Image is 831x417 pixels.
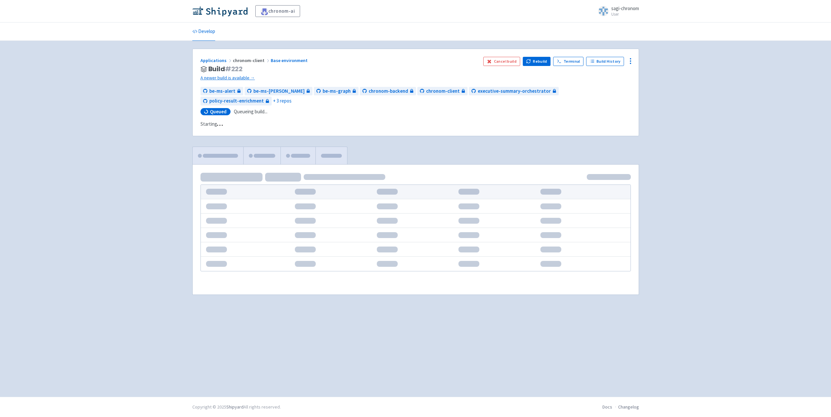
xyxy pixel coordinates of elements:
[426,88,460,95] span: chronom-client
[192,6,248,16] img: Shipyard logo
[234,108,267,116] span: Queueing build...
[200,74,478,82] a: A newer build is available →
[208,65,243,73] span: Build
[192,404,281,410] div: Copyright © 2025 All rights reserved.
[369,88,408,95] span: chronom-backend
[611,12,639,16] small: User
[225,64,243,73] span: # 222
[618,404,639,410] a: Changelog
[233,57,271,63] span: chronom-client
[200,97,272,105] a: policy-result-enrichment
[192,23,215,41] a: Develop
[323,88,351,95] span: be-ms-graph
[255,5,300,17] a: chronom-ai
[483,57,520,66] button: Cancel build
[594,6,639,16] a: sagi-chronom User
[314,87,359,96] a: be-ms-graph
[611,5,639,11] span: sagi-chronom
[245,87,312,96] a: be-ms-[PERSON_NAME]
[200,120,217,128] div: Starting
[417,87,468,96] a: chronom-client
[273,97,292,105] span: + 3 repos
[271,57,309,63] a: Base environment
[226,404,244,410] a: Shipyard
[210,108,227,115] span: Queued
[200,57,233,63] a: Applications
[602,404,612,410] a: Docs
[586,57,624,66] a: Build History
[253,88,305,95] span: be-ms-[PERSON_NAME]
[209,97,264,105] span: policy-result-enrichment
[553,57,583,66] a: Terminal
[478,88,551,95] span: executive-summary-orchestrator
[469,87,559,96] a: executive-summary-orchestrator
[360,87,416,96] a: chronom-backend
[200,87,243,96] a: be-ms-alert
[209,88,235,95] span: be-ms-alert
[523,57,551,66] button: Rebuild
